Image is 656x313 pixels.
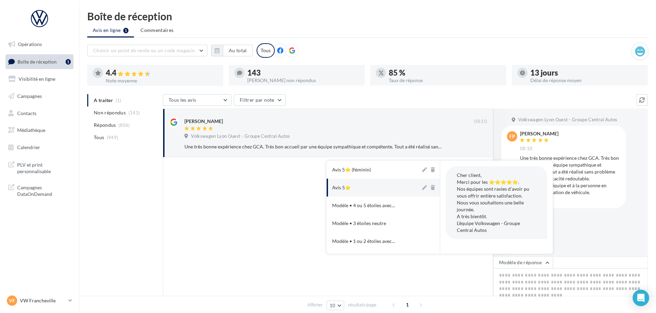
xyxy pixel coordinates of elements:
span: Modèle • 4 ou 5 étoiles avec... [332,202,395,209]
div: [PERSON_NAME] non répondus [247,78,359,83]
span: 1 [402,299,413,310]
div: Boîte de réception [87,11,648,21]
span: Répondus [94,122,116,128]
div: Avis 5⭐ (féminin) [332,166,371,173]
button: Choisir un point de vente ou un code magasin [87,45,207,56]
span: résultats/page [348,302,376,308]
div: 4.4 [106,69,218,77]
button: Modèle • 1 ou 2 étoiles avec... [327,232,421,250]
span: Choisir un point de vente ou un code magasin [93,47,195,53]
button: Modèle • 3 étoiles neutre [327,214,421,232]
span: (806) [118,122,130,128]
span: Tous les avis [169,97,196,103]
span: 10 [330,303,336,308]
div: 1 [66,59,71,65]
span: 08:10 [474,119,487,125]
span: Non répondus [94,109,126,116]
span: Boîte de réception [18,58,57,64]
a: Boîte de réception1 [4,54,75,69]
div: 143 [247,69,359,77]
span: Calendrier [17,144,40,150]
div: Modèle • 3 étoiles neutre [332,220,386,227]
div: Tous [257,43,275,58]
span: PLV et print personnalisable [17,160,71,175]
span: Tous [94,134,104,141]
div: 13 jours [530,69,642,77]
button: Au total [211,45,253,56]
span: Contacts [17,110,36,116]
a: Médiathèque [4,123,75,137]
div: [PERSON_NAME] [184,118,223,125]
div: Taux de réponse [389,78,501,83]
span: Campagnes DataOnDemand [17,183,71,198]
span: Volkswagen Lyon Ouest - Groupe Central Autos [518,117,617,123]
div: Une très bonne expérience chez GCA. Très bon accueil par une équipe sympathique et compétente. To... [520,155,620,203]
a: Campagnes [4,89,75,103]
a: VF VW Francheville [5,294,73,307]
button: Au total [223,45,253,56]
span: (949) [107,135,118,140]
span: Visibilité en ligne [19,76,55,82]
span: Médiathèque [17,127,45,133]
button: Avis 5⭐ (féminin) [327,161,421,179]
span: Afficher [307,302,323,308]
a: Calendrier [4,140,75,155]
a: Contacts [4,106,75,121]
button: Filtrer par note [234,94,286,106]
div: Note moyenne [106,78,218,83]
span: Campagnes [17,93,42,99]
span: Opérations [18,41,42,47]
button: 10 [327,301,344,310]
a: Visibilité en ligne [4,72,75,86]
span: FP [509,133,515,140]
button: Tous les avis [163,94,231,106]
span: Cher client, Merci pour les ⭐⭐⭐⭐⭐. Nos équipes sont ravies d’avoir pu vous offrir entière satisfa... [457,172,529,233]
button: Modèle • 4 ou 5 étoiles avec... [327,197,421,214]
a: Campagnes DataOnDemand [4,180,75,200]
button: Modèle de réponse [493,257,553,268]
span: 08:10 [520,146,533,152]
span: Commentaires [140,27,173,34]
a: PLV et print personnalisable [4,157,75,178]
p: VW Francheville [20,297,66,304]
a: Opérations [4,37,75,52]
div: Avis 5⭐ [332,184,351,191]
div: [PERSON_NAME] [520,131,558,136]
div: Délai de réponse moyen [530,78,642,83]
span: Volkswagen Lyon Ouest - Groupe Central Autos [191,133,290,139]
button: Avis 5⭐ [327,179,421,197]
div: 85 % [389,69,501,77]
span: VF [9,297,15,304]
span: (143) [128,110,140,115]
span: Modèle • 1 ou 2 étoiles avec... [332,238,395,245]
div: Une très bonne expérience chez GCA. Très bon accueil par une équipe sympathique et compétente. To... [184,143,442,150]
div: Open Intercom Messenger [633,290,649,306]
